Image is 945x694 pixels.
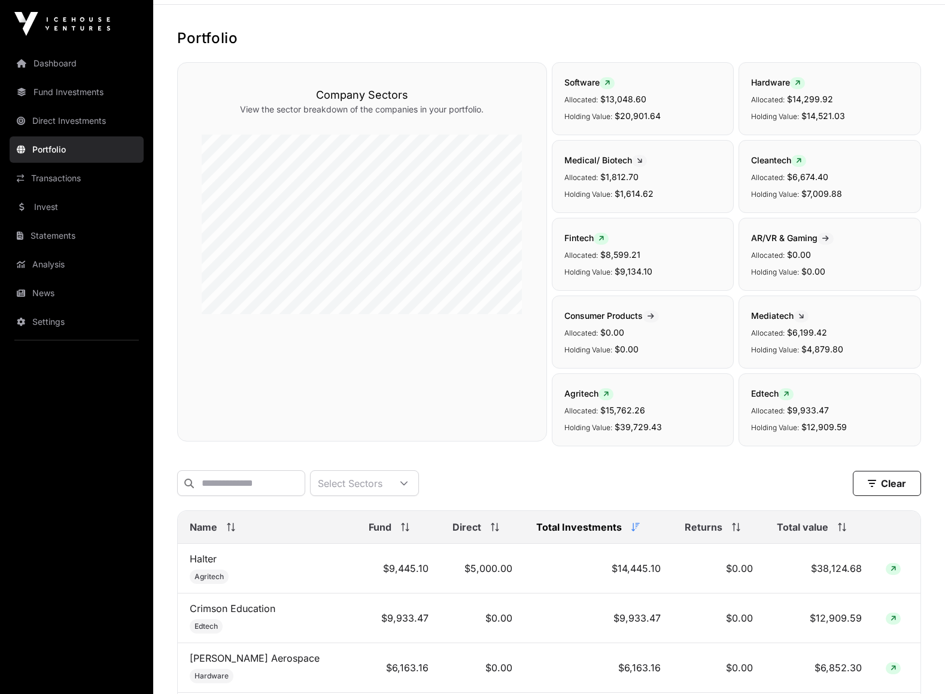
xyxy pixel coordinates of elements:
[10,309,144,335] a: Settings
[673,593,765,643] td: $0.00
[751,423,799,432] span: Holding Value:
[765,593,874,643] td: $12,909.59
[10,223,144,249] a: Statements
[765,643,874,693] td: $6,852.30
[751,345,799,354] span: Holding Value:
[801,266,825,276] span: $0.00
[10,108,144,134] a: Direct Investments
[202,87,522,104] h3: Company Sectors
[10,136,144,163] a: Portfolio
[564,423,612,432] span: Holding Value:
[801,111,845,121] span: $14,521.03
[787,327,827,337] span: $6,199.42
[10,50,144,77] a: Dashboard
[751,95,785,104] span: Allocated:
[10,79,144,105] a: Fund Investments
[853,471,921,496] button: Clear
[10,280,144,306] a: News
[524,544,673,593] td: $14,445.10
[751,233,834,243] span: AR/VR & Gaming
[177,29,921,48] h1: Portfolio
[564,233,609,243] span: Fintech
[564,77,615,87] span: Software
[751,311,809,321] span: Mediatech
[524,643,673,693] td: $6,163.16
[751,328,785,337] span: Allocated:
[673,643,765,693] td: $0.00
[195,572,224,582] span: Agritech
[751,267,799,276] span: Holding Value:
[311,471,390,495] div: Select Sectors
[801,344,843,354] span: $4,879.80
[564,345,612,354] span: Holding Value:
[524,593,673,643] td: $9,933.47
[600,405,645,415] span: $15,762.26
[751,155,806,165] span: Cleantech
[195,671,229,681] span: Hardware
[536,520,622,534] span: Total Investments
[357,643,440,693] td: $6,163.16
[452,520,481,534] span: Direct
[564,406,598,415] span: Allocated:
[564,311,659,321] span: Consumer Products
[885,637,945,694] iframe: Chat Widget
[801,422,847,432] span: $12,909.59
[564,251,598,260] span: Allocated:
[10,251,144,278] a: Analysis
[615,344,639,354] span: $0.00
[600,94,646,104] span: $13,048.60
[751,190,799,199] span: Holding Value:
[787,172,828,182] span: $6,674.40
[14,12,110,36] img: Icehouse Ventures Logo
[10,165,144,191] a: Transactions
[615,422,662,432] span: $39,729.43
[564,173,598,182] span: Allocated:
[10,194,144,220] a: Invest
[357,593,440,643] td: $9,933.47
[615,188,654,199] span: $1,614.62
[195,622,218,631] span: Edtech
[600,249,640,260] span: $8,599.21
[787,249,811,260] span: $0.00
[190,652,320,664] a: [PERSON_NAME] Aerospace
[685,520,722,534] span: Returns
[751,173,785,182] span: Allocated:
[777,520,828,534] span: Total value
[202,104,522,115] p: View the sector breakdown of the companies in your portfolio.
[564,267,612,276] span: Holding Value:
[440,643,524,693] td: $0.00
[357,544,440,593] td: $9,445.10
[600,327,624,337] span: $0.00
[751,388,794,398] span: Edtech
[615,111,661,121] span: $20,901.64
[615,266,652,276] span: $9,134.10
[440,544,524,593] td: $5,000.00
[190,602,275,614] a: Crimson Education
[564,190,612,199] span: Holding Value:
[190,520,217,534] span: Name
[600,172,639,182] span: $1,812.70
[751,77,805,87] span: Hardware
[787,94,833,104] span: $14,299.92
[751,112,799,121] span: Holding Value:
[673,544,765,593] td: $0.00
[801,188,842,199] span: $7,009.88
[564,328,598,337] span: Allocated:
[564,95,598,104] span: Allocated:
[564,155,647,165] span: Medical/ Biotech
[369,520,391,534] span: Fund
[751,251,785,260] span: Allocated:
[787,405,829,415] span: $9,933.47
[440,593,524,643] td: $0.00
[564,112,612,121] span: Holding Value:
[190,553,217,565] a: Halter
[751,406,785,415] span: Allocated:
[564,388,613,398] span: Agritech
[765,544,874,593] td: $38,124.68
